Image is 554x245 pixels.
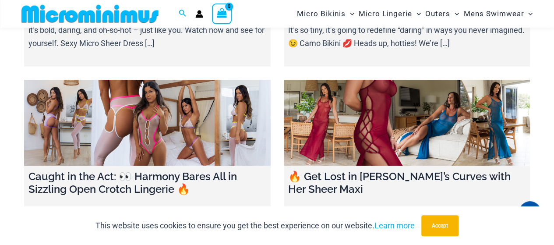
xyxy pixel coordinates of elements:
span: Mens Swimwear [463,3,524,25]
p: This website uses cookies to ensure you get the best experience on our website. [95,219,415,232]
img: MM SHOP LOGO FLAT [18,4,162,24]
span: Menu Toggle [346,3,354,25]
span: Menu Toggle [412,3,421,25]
a: OutersMenu ToggleMenu Toggle [423,3,461,25]
a: Micro BikinisMenu ToggleMenu Toggle [295,3,356,25]
a: Caught in the Act: 👀 Harmony Bares All in Sizzling Open Crotch Lingerie 🔥 [24,80,271,166]
a: Account icon link [195,10,203,18]
nav: Site Navigation [293,1,536,26]
span: Menu Toggle [450,3,459,25]
h4: 🔥 Get Lost in [PERSON_NAME]’s Curves with Her Sheer Maxi [288,170,526,196]
span: Menu Toggle [524,3,533,25]
span: Outers [425,3,450,25]
span: Micro Lingerie [359,3,412,25]
a: 🔥 Get Lost in Heather’s Curves with Her Sheer Maxi [284,80,530,166]
h4: Caught in the Act: 👀 Harmony Bares All in Sizzling Open Crotch Lingerie 🔥 [28,170,266,196]
span: Micro Bikinis [297,3,346,25]
a: Micro LingerieMenu ToggleMenu Toggle [356,3,423,25]
a: View Shopping Cart, empty [212,4,232,24]
a: Mens SwimwearMenu ToggleMenu Toggle [461,3,535,25]
a: Learn more [374,221,415,230]
button: Accept [421,215,459,236]
a: Search icon link [179,8,187,19]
